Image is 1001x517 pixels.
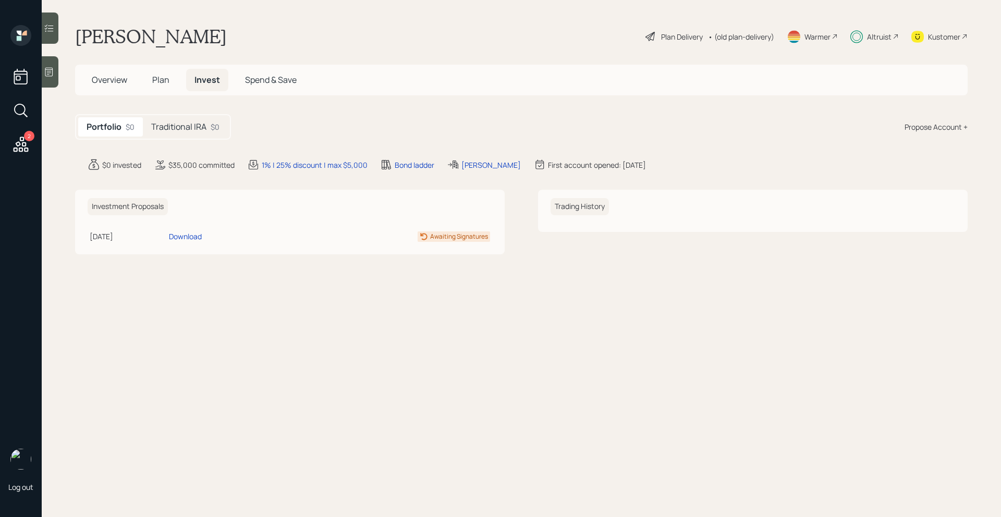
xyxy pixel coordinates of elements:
h5: Portfolio [87,122,121,132]
div: [DATE] [90,231,165,242]
div: $0 invested [102,159,141,170]
div: Awaiting Signatures [430,232,488,241]
div: Log out [8,482,33,492]
div: $35,000 committed [168,159,235,170]
div: Altruist [867,31,892,42]
div: Plan Delivery [661,31,703,42]
div: Bond ladder [395,159,434,170]
div: [PERSON_NAME] [461,159,521,170]
img: michael-russo-headshot.png [10,449,31,470]
div: $0 [126,121,135,132]
div: Kustomer [928,31,960,42]
div: First account opened: [DATE] [548,159,646,170]
div: $0 [211,121,219,132]
div: • (old plan-delivery) [708,31,774,42]
span: Invest [194,74,220,85]
span: Plan [152,74,169,85]
div: Warmer [804,31,831,42]
span: Overview [92,74,127,85]
div: Download [169,231,202,242]
div: 2 [24,131,34,141]
h6: Investment Proposals [88,198,168,215]
h1: [PERSON_NAME] [75,25,227,48]
div: 1% | 25% discount | max $5,000 [262,159,368,170]
h6: Trading History [551,198,609,215]
div: Propose Account + [905,121,968,132]
span: Spend & Save [245,74,297,85]
h5: Traditional IRA [151,122,206,132]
